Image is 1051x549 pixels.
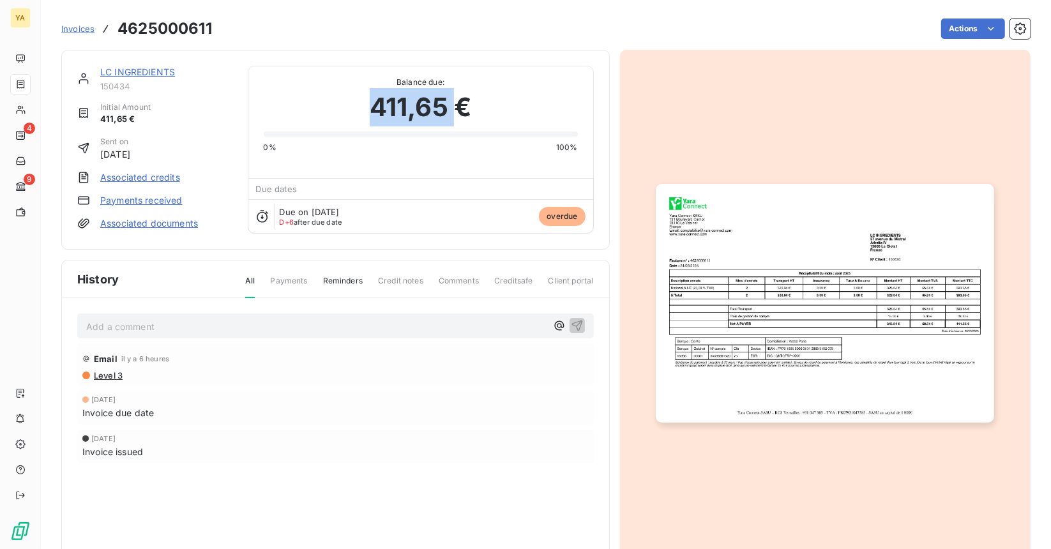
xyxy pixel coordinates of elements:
[100,102,151,113] span: Initial Amount
[91,435,116,442] span: [DATE]
[941,19,1005,39] button: Actions
[100,66,175,77] a: LC INGREDIENTS
[439,275,479,297] span: Comments
[280,218,342,226] span: after due date
[94,354,117,364] span: Email
[100,113,151,126] span: 411,65 €
[323,275,363,297] span: Reminders
[100,171,180,184] a: Associated credits
[494,275,533,297] span: Creditsafe
[100,217,198,230] a: Associated documents
[264,142,276,153] span: 0%
[77,271,119,288] span: History
[82,445,143,458] span: Invoice issued
[656,184,994,423] img: invoice_thumbnail
[378,275,423,297] span: Credit notes
[264,77,578,88] span: Balance due:
[100,194,183,207] a: Payments received
[121,355,169,363] span: il y a 6 heures
[556,142,578,153] span: 100%
[100,81,232,91] span: 150434
[61,22,95,35] a: Invoices
[100,147,130,161] span: [DATE]
[539,207,585,226] span: overdue
[370,88,471,126] span: 411,65 €
[10,521,31,541] img: Logo LeanPay
[117,17,212,40] h3: 4625000611
[24,123,35,134] span: 4
[91,396,116,403] span: [DATE]
[256,184,297,194] span: Due dates
[280,207,340,217] span: Due on [DATE]
[270,275,307,297] span: Payments
[280,218,294,227] span: D+6
[1008,506,1038,536] iframe: Intercom live chat
[61,24,95,34] span: Invoices
[548,275,594,297] span: Client portal
[93,370,123,380] span: Level 3
[245,275,255,298] span: All
[10,8,31,28] div: YA
[100,136,130,147] span: Sent on
[82,406,154,419] span: Invoice due date
[24,174,35,185] span: 9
